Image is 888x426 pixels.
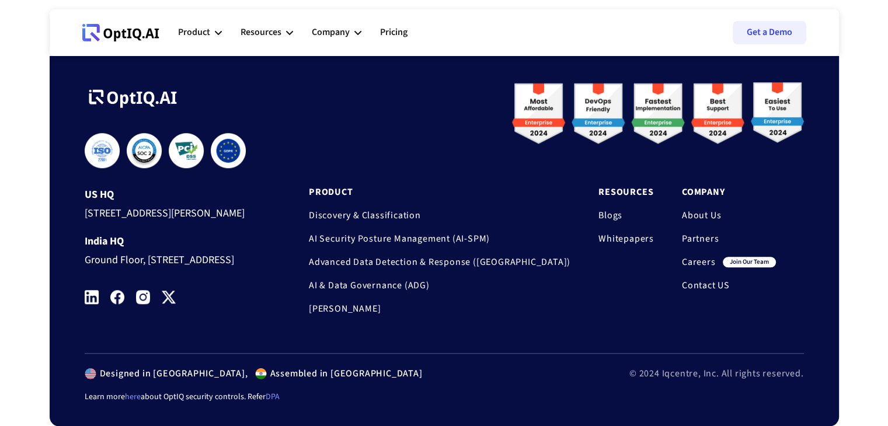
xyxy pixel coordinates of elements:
div: Assembled in [GEOGRAPHIC_DATA] [267,368,423,379]
a: Discovery & Classification [309,209,570,221]
a: Partners [682,233,776,245]
a: Product [309,186,570,198]
div: Designed in [GEOGRAPHIC_DATA], [96,368,248,379]
a: Pricing [380,15,408,50]
div: © 2024 Iqcentre, Inc. All rights reserved. [629,368,804,379]
div: Product [178,15,222,50]
div: join our team [723,257,776,267]
a: Contact US [682,280,776,291]
a: AI & Data Governance (ADG) [309,280,570,291]
div: Resources [241,25,281,40]
div: [STREET_ADDRESS][PERSON_NAME] [85,201,264,222]
a: AI Security Posture Management (AI-SPM) [309,233,570,245]
a: Whitepapers [598,233,654,245]
div: Product [178,25,210,40]
div: Ground Floor, [STREET_ADDRESS] [85,247,264,269]
div: US HQ [85,189,264,201]
a: DPA [266,391,280,403]
a: Get a Demo [733,21,806,44]
a: About Us [682,209,776,221]
a: Webflow Homepage [82,15,159,50]
a: [PERSON_NAME] [309,303,570,315]
div: India HQ [85,236,264,247]
a: Advanced Data Detection & Response ([GEOGRAPHIC_DATA]) [309,256,570,268]
a: Company [682,186,776,198]
a: Resources [598,186,654,198]
div: Company [312,15,361,50]
div: Company [312,25,350,40]
a: Careers [682,256,716,268]
div: Resources [241,15,293,50]
a: here [125,391,141,403]
a: Blogs [598,209,654,221]
div: Learn more about OptIQ security controls. Refer [85,391,804,403]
